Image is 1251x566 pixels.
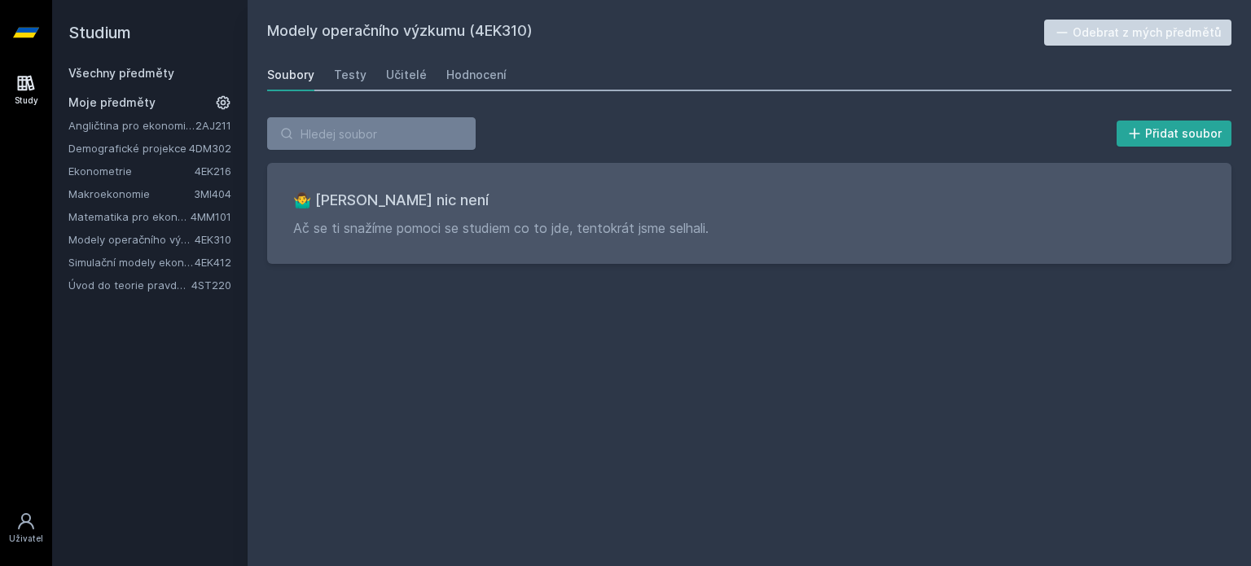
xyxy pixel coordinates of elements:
[189,142,231,155] a: 4DM302
[68,231,195,248] a: Modely operačního výzkumu
[68,186,194,202] a: Makroekonomie
[1117,121,1232,147] button: Přidat soubor
[15,94,38,107] div: Study
[293,218,1205,238] p: Ač se ti snažíme pomoci se studiem co to jde, tentokrát jsme selhali.
[446,67,507,83] div: Hodnocení
[334,67,367,83] div: Testy
[194,187,231,200] a: 3MI404
[195,256,231,269] a: 4EK412
[293,189,1205,212] h3: 🤷‍♂️ [PERSON_NAME] nic není
[195,119,231,132] a: 2AJ211
[68,254,195,270] a: Simulační modely ekonomických procesů
[3,65,49,115] a: Study
[68,208,191,225] a: Matematika pro ekonomy
[267,59,314,91] a: Soubory
[267,117,476,150] input: Hledej soubor
[386,67,427,83] div: Učitelé
[68,117,195,134] a: Angličtina pro ekonomická studia 1 (B2/C1)
[195,233,231,246] a: 4EK310
[195,165,231,178] a: 4EK216
[1044,20,1232,46] button: Odebrat z mých předmětů
[386,59,427,91] a: Učitelé
[191,279,231,292] a: 4ST220
[267,20,1044,46] h2: Modely operačního výzkumu (4EK310)
[267,67,314,83] div: Soubory
[3,503,49,553] a: Uživatel
[68,277,191,293] a: Úvod do teorie pravděpodobnosti a matematické statistiky
[446,59,507,91] a: Hodnocení
[334,59,367,91] a: Testy
[68,140,189,156] a: Demografické projekce
[9,533,43,545] div: Uživatel
[68,66,174,80] a: Všechny předměty
[191,210,231,223] a: 4MM101
[68,163,195,179] a: Ekonometrie
[68,94,156,111] span: Moje předměty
